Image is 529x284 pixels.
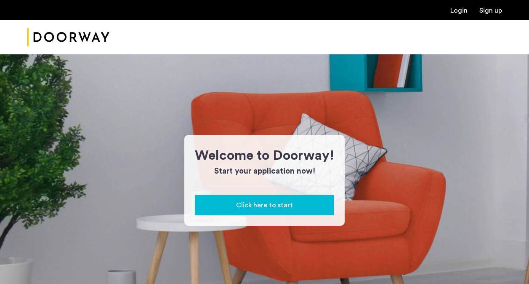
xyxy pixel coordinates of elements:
span: Click here to start [236,200,293,210]
h1: Welcome to Doorway! [195,145,334,166]
a: Login [450,7,468,14]
a: Registration [479,7,502,14]
a: Cazamio Logo [27,21,109,53]
img: logo [27,21,109,53]
h3: Start your application now! [195,166,334,177]
button: button [195,195,334,215]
